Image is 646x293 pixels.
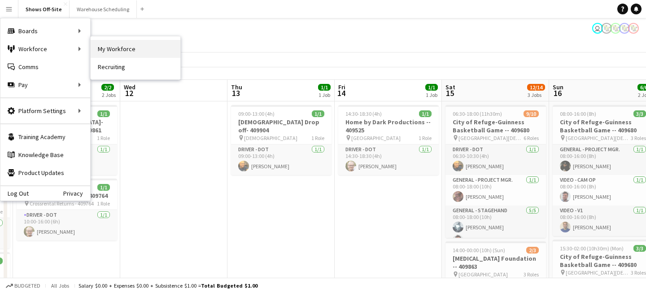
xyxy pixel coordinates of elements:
[445,83,455,91] span: Sat
[319,92,330,98] div: 1 Job
[30,200,94,207] span: Crossrental Returns - 409764
[0,164,90,182] a: Product Updates
[524,135,539,141] span: 6 Roles
[49,282,71,289] span: All jobs
[311,135,324,141] span: 1 Role
[524,110,539,117] span: 9/10
[528,92,545,98] div: 3 Jobs
[560,245,624,252] span: 15:30-02:00 (10h30m) (Mon)
[592,23,603,34] app-user-avatar: Toryn Tamborello
[419,110,432,117] span: 1/1
[0,58,90,76] a: Comms
[14,283,40,289] span: Budgeted
[445,144,546,175] app-card-role: Driver - DOT1/106:30-10:30 (4h)[PERSON_NAME]
[244,135,297,141] span: [DEMOGRAPHIC_DATA]
[231,118,332,134] h3: [DEMOGRAPHIC_DATA] Drop off- 409904
[231,83,242,91] span: Thu
[124,83,135,91] span: Wed
[458,135,524,141] span: [GEOGRAPHIC_DATA][DEMOGRAPHIC_DATA]
[631,135,646,141] span: 3 Roles
[631,269,646,276] span: 3 Roles
[0,102,90,120] div: Platform Settings
[601,23,612,34] app-user-avatar: Labor Coordinator
[351,135,401,141] span: [GEOGRAPHIC_DATA]
[63,190,90,197] a: Privacy
[445,118,546,134] h3: City of Refuge-Guinness Basketball Game -- 409680
[419,135,432,141] span: 1 Role
[337,88,345,98] span: 14
[97,184,110,191] span: 1/1
[566,135,631,141] span: [GEOGRAPHIC_DATA][DEMOGRAPHIC_DATA]
[610,23,621,34] app-user-avatar: Labor Coordinator
[312,110,324,117] span: 1/1
[444,88,455,98] span: 15
[338,144,439,175] app-card-role: Driver - DOT1/114:30-18:30 (4h)[PERSON_NAME]
[345,110,382,117] span: 14:30-18:30 (4h)
[17,179,117,241] app-job-card: 10:00-16:00 (6h)1/1Crossrental Returns - 409764 Crossrental Returns - 4097641 RoleDriver - DOT1/1...
[101,84,114,91] span: 2/2
[17,210,117,241] app-card-role: Driver - DOT1/110:00-16:00 (6h)[PERSON_NAME]
[445,206,546,288] app-card-role: General - Stagehand5/508:00-18:00 (10h)[PERSON_NAME][PERSON_NAME]
[458,271,508,278] span: [GEOGRAPHIC_DATA]
[445,105,546,238] app-job-card: 06:30-18:00 (11h30m)9/10City of Refuge-Guinness Basketball Game -- 409680 [GEOGRAPHIC_DATA][DEMOG...
[102,92,116,98] div: 2 Jobs
[633,110,646,117] span: 3/3
[453,110,502,117] span: 06:30-18:00 (11h30m)
[0,22,90,40] div: Boards
[526,247,539,254] span: 2/3
[201,282,258,289] span: Total Budgeted $1.00
[97,135,110,141] span: 1 Role
[338,105,439,175] app-job-card: 14:30-18:30 (4h)1/1Home by Dark Productions -- 409525 [GEOGRAPHIC_DATA]1 RoleDriver - DOT1/114:30...
[4,281,42,291] button: Budgeted
[553,83,563,91] span: Sun
[338,83,345,91] span: Fri
[0,190,29,197] a: Log Out
[70,0,137,18] button: Warehouse Scheduling
[619,23,630,34] app-user-avatar: Labor Coordinator
[91,40,180,58] a: My Workforce
[551,88,563,98] span: 16
[527,84,545,91] span: 12/14
[0,146,90,164] a: Knowledge Base
[524,271,539,278] span: 3 Roles
[231,105,332,175] app-job-card: 09:00-13:00 (4h)1/1[DEMOGRAPHIC_DATA] Drop off- 409904 [DEMOGRAPHIC_DATA]1 RoleDriver - DOT1/109:...
[425,84,438,91] span: 1/1
[628,23,639,34] app-user-avatar: Labor Coordinator
[445,254,546,271] h3: [MEDICAL_DATA] Foundation -- 409863
[0,40,90,58] div: Workforce
[79,282,258,289] div: Salary $0.00 + Expenses $0.00 + Subsistence $1.00 =
[18,0,70,18] button: Shows Off-Site
[453,247,505,254] span: 14:00-00:00 (10h) (Sun)
[0,128,90,146] a: Training Academy
[238,110,275,117] span: 09:00-13:00 (4h)
[560,110,596,117] span: 08:00-16:00 (8h)
[426,92,437,98] div: 1 Job
[338,118,439,134] h3: Home by Dark Productions -- 409525
[230,88,242,98] span: 13
[97,200,110,207] span: 1 Role
[633,245,646,252] span: 3/3
[318,84,331,91] span: 1/1
[91,58,180,76] a: Recruiting
[566,269,631,276] span: [GEOGRAPHIC_DATA][DEMOGRAPHIC_DATA]
[0,76,90,94] div: Pay
[97,110,110,117] span: 1/1
[445,175,546,206] app-card-role: General - Project Mgr.1/108:00-18:00 (10h)[PERSON_NAME]
[231,144,332,175] app-card-role: Driver - DOT1/109:00-13:00 (4h)[PERSON_NAME]
[122,88,135,98] span: 12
